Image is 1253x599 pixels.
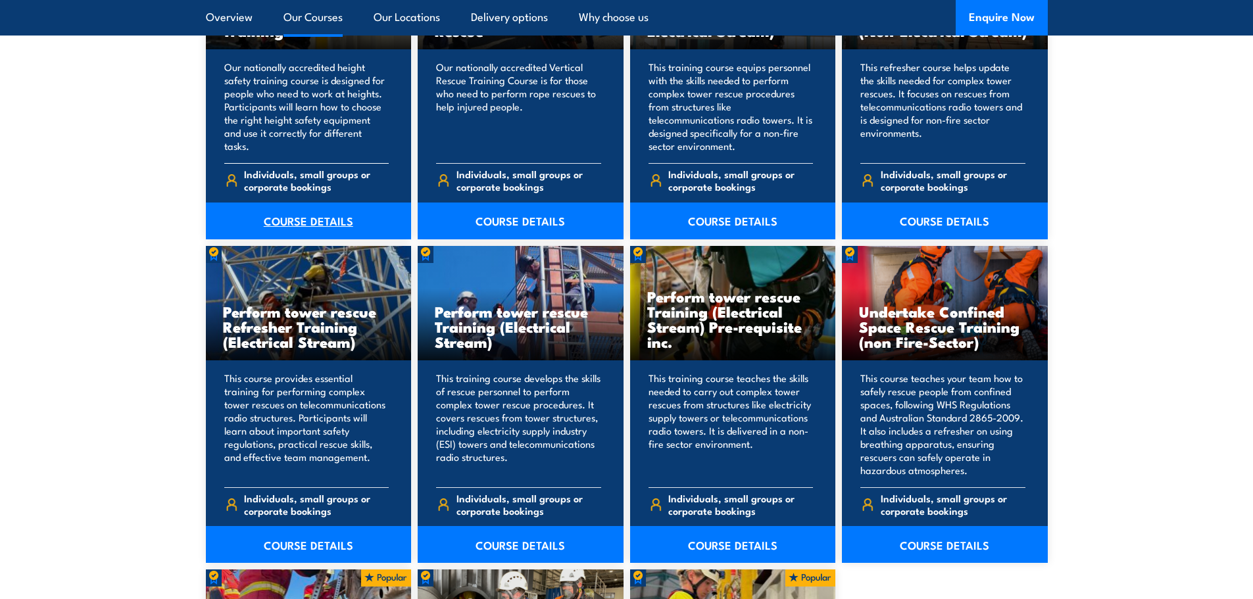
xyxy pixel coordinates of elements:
[859,304,1031,349] h3: Undertake Confined Space Rescue Training (non Fire-Sector)
[206,203,412,239] a: COURSE DETAILS
[435,8,606,38] h3: Undertake Vertical Rescue
[859,8,1031,38] h3: Tower Rescue Refresher (Non-Electrical Stream)
[881,492,1025,517] span: Individuals, small groups or corporate bookings
[223,8,395,38] h3: Work Safely at Heights Training
[244,168,389,193] span: Individuals, small groups or corporate bookings
[630,203,836,239] a: COURSE DETAILS
[630,526,836,563] a: COURSE DETAILS
[436,60,601,153] p: Our nationally accredited Vertical Rescue Training Course is for those who need to perform rope r...
[224,60,389,153] p: Our nationally accredited height safety training course is designed for people who need to work a...
[647,8,819,38] h3: Tower Rescue (Non-Electrical Stream)
[223,304,395,349] h3: Perform tower rescue Refresher Training (Electrical Stream)
[649,371,814,477] p: This training course teaches the skills needed to carry out complex tower rescues from structures...
[456,168,601,193] span: Individuals, small groups or corporate bookings
[436,371,601,477] p: This training course develops the skills of rescue personnel to perform complex tower rescue proc...
[206,526,412,563] a: COURSE DETAILS
[224,371,389,477] p: This course provides essential training for performing complex tower rescues on telecommunication...
[649,60,814,153] p: This training course equips personnel with the skills needed to perform complex tower rescue proc...
[842,203,1048,239] a: COURSE DETAILS
[244,492,389,517] span: Individuals, small groups or corporate bookings
[842,526,1048,563] a: COURSE DETAILS
[456,492,601,517] span: Individuals, small groups or corporate bookings
[418,203,624,239] a: COURSE DETAILS
[668,492,813,517] span: Individuals, small groups or corporate bookings
[418,526,624,563] a: COURSE DETAILS
[860,371,1025,477] p: This course teaches your team how to safely rescue people from confined spaces, following WHS Reg...
[860,60,1025,153] p: This refresher course helps update the skills needed for complex tower rescues. It focuses on res...
[647,289,819,349] h3: Perform tower rescue Training (Electrical Stream) Pre-requisite inc.
[435,304,606,349] h3: Perform tower rescue Training (Electrical Stream)
[881,168,1025,193] span: Individuals, small groups or corporate bookings
[668,168,813,193] span: Individuals, small groups or corporate bookings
